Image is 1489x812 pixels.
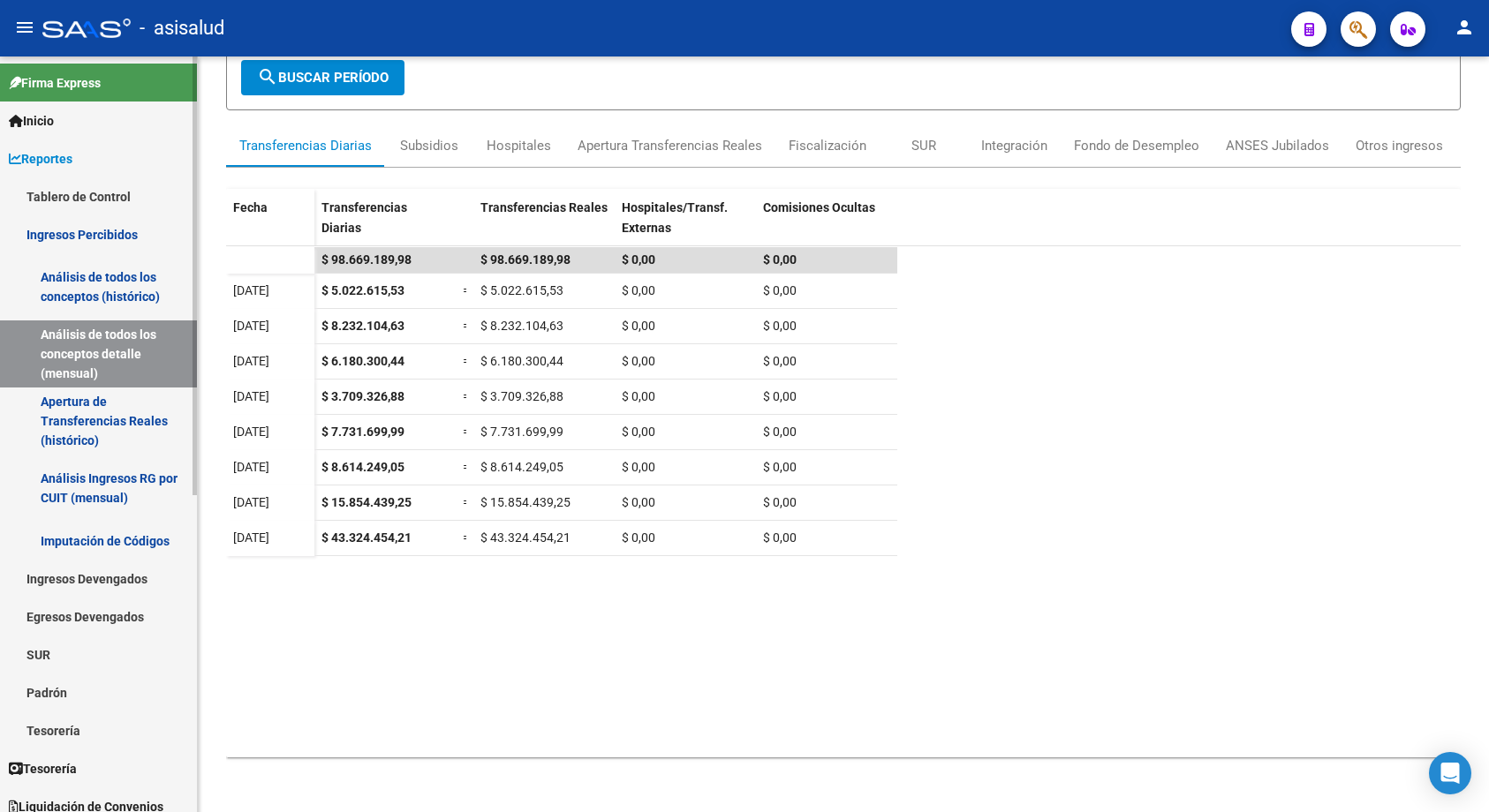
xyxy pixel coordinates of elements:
[763,283,797,297] span: $ 0,00
[463,319,470,333] span: =
[763,460,797,474] span: $ 0,00
[463,425,470,439] span: =
[480,425,563,439] span: $ 7.731.699,99
[789,136,866,155] div: Fiscalización
[622,460,655,474] span: $ 0,00
[233,460,269,474] span: [DATE]
[463,283,470,297] span: =
[1356,136,1443,155] div: Otros ingresos
[763,354,797,368] span: $ 0,00
[763,495,797,509] span: $ 0,00
[763,530,797,545] span: $ 0,00
[480,200,608,214] span: Transferencias Reales
[233,200,268,214] span: Fecha
[1454,17,1475,38] mat-icon: person
[473,189,615,263] datatable-header-cell: Transferencias Reales
[241,60,404,95] button: Buscar Período
[233,530,269,545] span: [DATE]
[480,530,571,545] span: $ 43.324.454,21
[314,189,456,263] datatable-header-cell: Transferencias Diarias
[233,319,269,333] span: [DATE]
[321,495,412,509] span: $ 15.854.439,25
[226,189,314,263] datatable-header-cell: Fecha
[756,189,897,263] datatable-header-cell: Comisiones Ocultas
[622,389,655,403] span: $ 0,00
[622,252,655,267] span: $ 0,00
[233,354,269,368] span: [DATE]
[981,136,1047,155] div: Integración
[480,283,563,297] span: $ 5.022.615,53
[480,319,563,333] span: $ 8.232.104,63
[9,149,72,169] span: Reportes
[615,189,756,263] datatable-header-cell: Hospitales/Transf. Externas
[233,495,269,509] span: [DATE]
[233,389,269,403] span: [DATE]
[14,17,35,38] mat-icon: menu
[463,460,470,474] span: =
[480,354,563,368] span: $ 6.180.300,44
[257,66,278,87] mat-icon: search
[321,460,404,474] span: $ 8.614.249,05
[622,530,655,545] span: $ 0,00
[763,319,797,333] span: $ 0,00
[1074,136,1199,155] div: Fondo de Desempleo
[763,200,875,214] span: Comisiones Ocultas
[233,283,269,297] span: [DATE]
[257,70,389,86] span: Buscar Período
[622,495,655,509] span: $ 0,00
[321,389,404,403] span: $ 3.709.326,88
[463,354,470,368] span: =
[911,136,936,155] div: SUR
[9,759,77,778] span: Tesorería
[9,111,54,131] span: Inicio
[321,283,404,297] span: $ 5.022.615,53
[578,136,762,155] div: Apertura Transferencias Reales
[400,136,458,155] div: Subsidios
[321,530,412,545] span: $ 43.324.454,21
[463,389,470,403] span: =
[1429,752,1471,794] div: Open Intercom Messenger
[239,136,372,155] div: Transferencias Diarias
[622,283,655,297] span: $ 0,00
[622,354,655,368] span: $ 0,00
[480,495,571,509] span: $ 15.854.439,25
[1226,136,1329,155] div: ANSES Jubilados
[321,200,407,235] span: Transferencias Diarias
[763,425,797,439] span: $ 0,00
[321,354,404,368] span: $ 6.180.300,44
[140,9,224,48] span: - asisalud
[9,73,101,93] span: Firma Express
[763,389,797,403] span: $ 0,00
[463,495,470,509] span: =
[233,425,269,439] span: [DATE]
[480,460,563,474] span: $ 8.614.249,05
[622,200,728,235] span: Hospitales/Transf. Externas
[321,319,404,333] span: $ 8.232.104,63
[480,389,563,403] span: $ 3.709.326,88
[321,425,404,439] span: $ 7.731.699,99
[463,530,470,545] span: =
[480,252,571,267] span: $ 98.669.189,98
[622,319,655,333] span: $ 0,00
[622,425,655,439] span: $ 0,00
[487,136,551,155] div: Hospitales
[763,252,797,267] span: $ 0,00
[321,252,412,267] span: $ 98.669.189,98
